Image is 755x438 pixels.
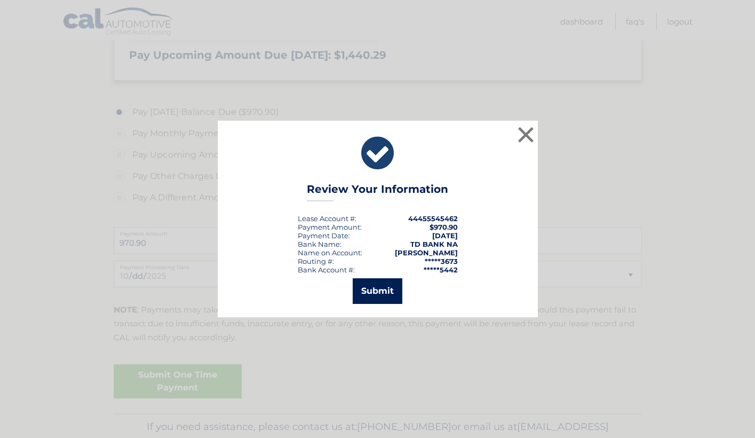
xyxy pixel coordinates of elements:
[353,278,402,304] button: Submit
[432,231,458,240] span: [DATE]
[298,231,350,240] div: :
[298,240,341,248] div: Bank Name:
[298,257,334,265] div: Routing #:
[515,124,537,145] button: ×
[430,223,458,231] span: $970.90
[298,231,348,240] span: Payment Date
[298,265,355,274] div: Bank Account #:
[395,248,458,257] strong: [PERSON_NAME]
[298,214,356,223] div: Lease Account #:
[298,248,362,257] div: Name on Account:
[408,214,458,223] strong: 44455545462
[298,223,362,231] div: Payment Amount:
[307,183,448,201] h3: Review Your Information
[410,240,458,248] strong: TD BANK NA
